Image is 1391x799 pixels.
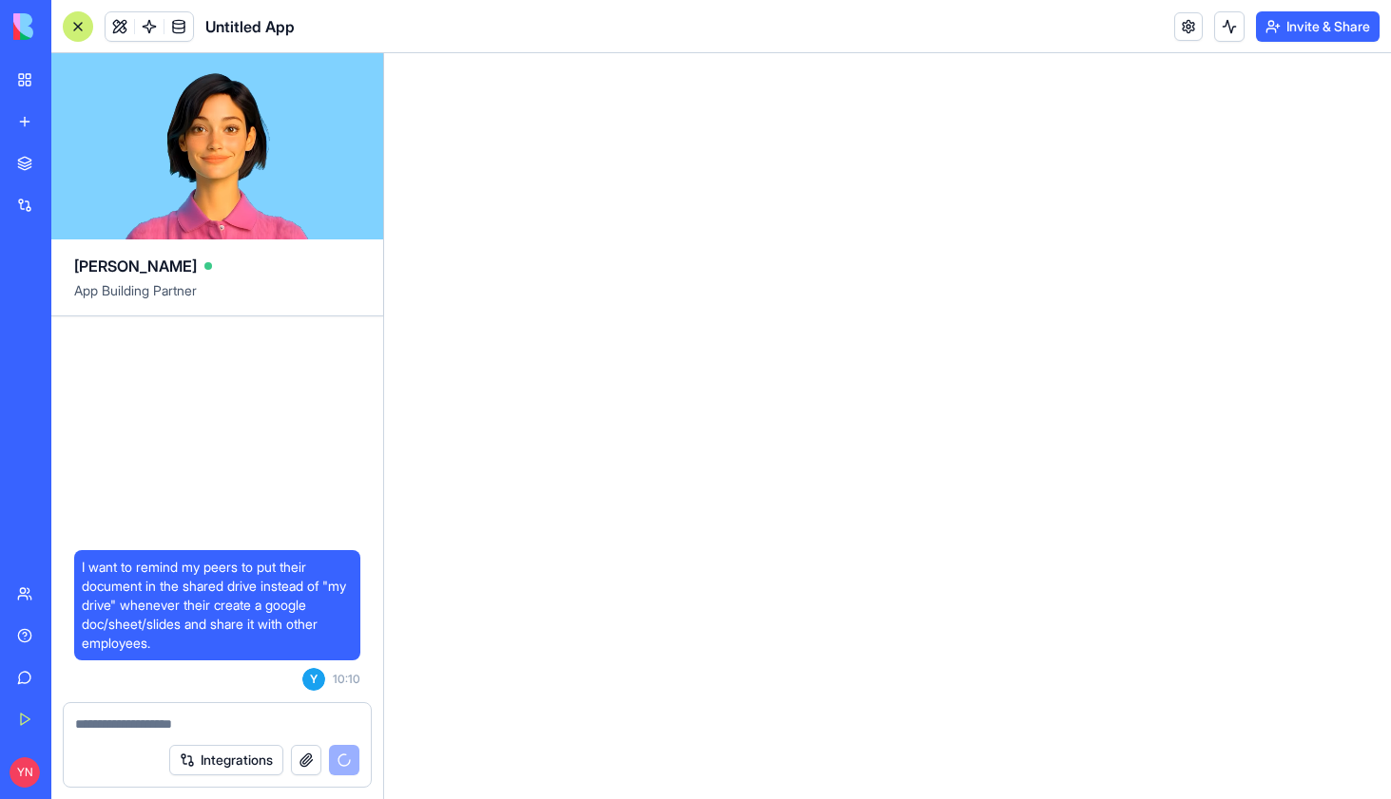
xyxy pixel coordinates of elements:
[205,15,295,38] span: Untitled App
[13,13,131,40] img: logo
[74,255,197,277] span: [PERSON_NAME]
[10,757,40,788] span: YN
[1256,11,1380,42] button: Invite & Share
[302,668,325,691] span: Y
[169,745,283,775] button: Integrations
[82,558,353,653] span: I want to remind my peers to put their document in the shared drive instead of "my drive" wheneve...
[74,281,360,315] span: App Building Partner
[333,672,360,687] span: 10:10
